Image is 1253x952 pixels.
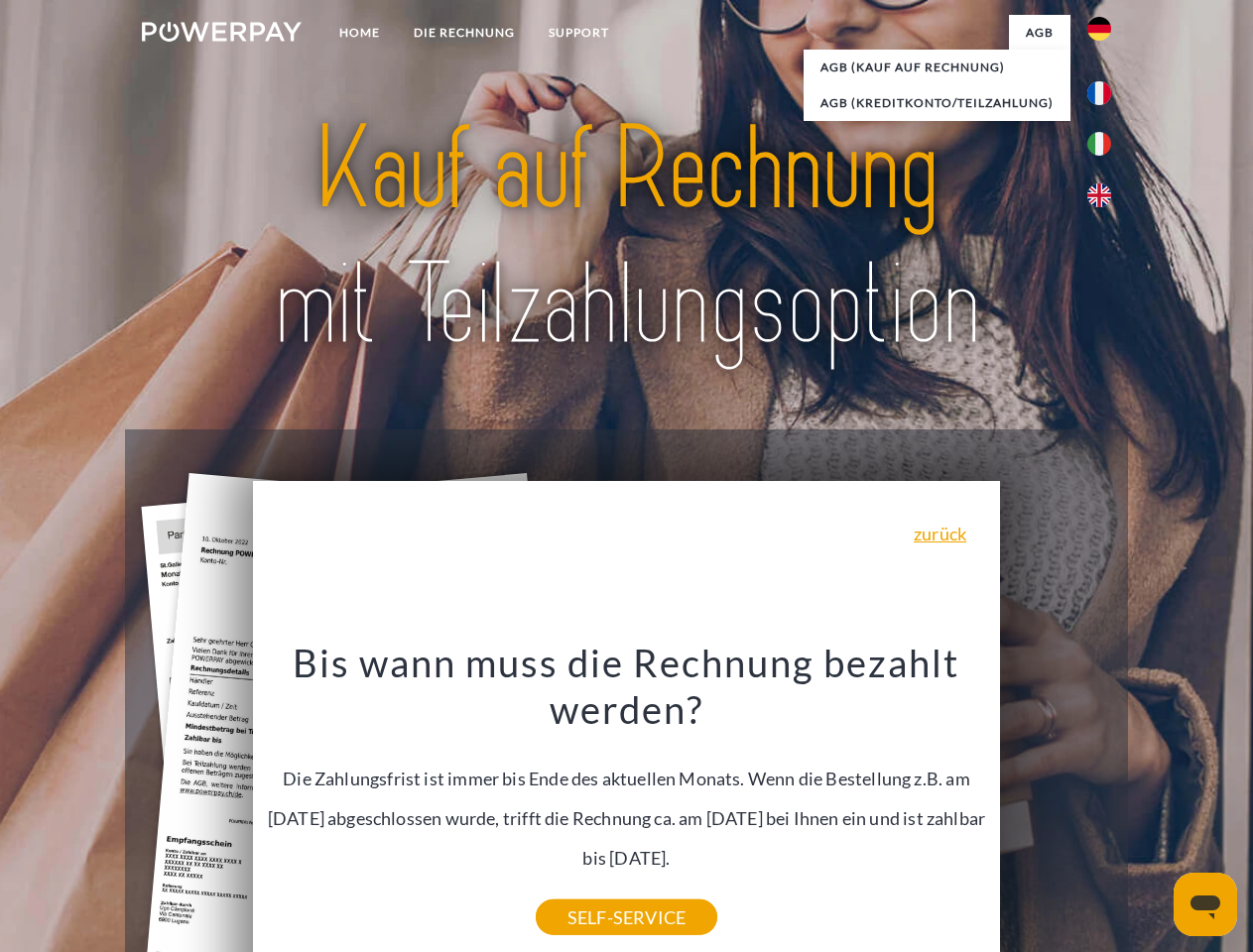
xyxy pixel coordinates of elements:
[265,639,989,734] h3: Bis wann muss die Rechnung bezahlt werden?
[142,22,302,42] img: logo-powerpay-white.svg
[804,85,1070,121] a: AGB (Kreditkonto/Teilzahlung)
[265,639,989,917] div: Die Zahlungsfrist ist immer bis Ende des aktuellen Monats. Wenn die Bestellung z.B. am [DATE] abg...
[804,50,1070,85] a: AGB (Kauf auf Rechnung)
[1087,81,1111,105] img: fr
[322,15,397,51] a: Home
[536,899,717,935] a: SELF-SERVICE
[1087,183,1111,207] img: en
[1174,873,1237,936] iframe: Schaltfläche zum Öffnen des Messaging-Fensters
[1087,132,1111,156] img: it
[1009,15,1070,51] a: agb
[397,15,532,51] a: DIE RECHNUNG
[914,525,966,542] a: zurück
[1087,17,1111,41] img: de
[532,15,626,51] a: SUPPORT
[189,95,1064,380] img: title-powerpay_de.svg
